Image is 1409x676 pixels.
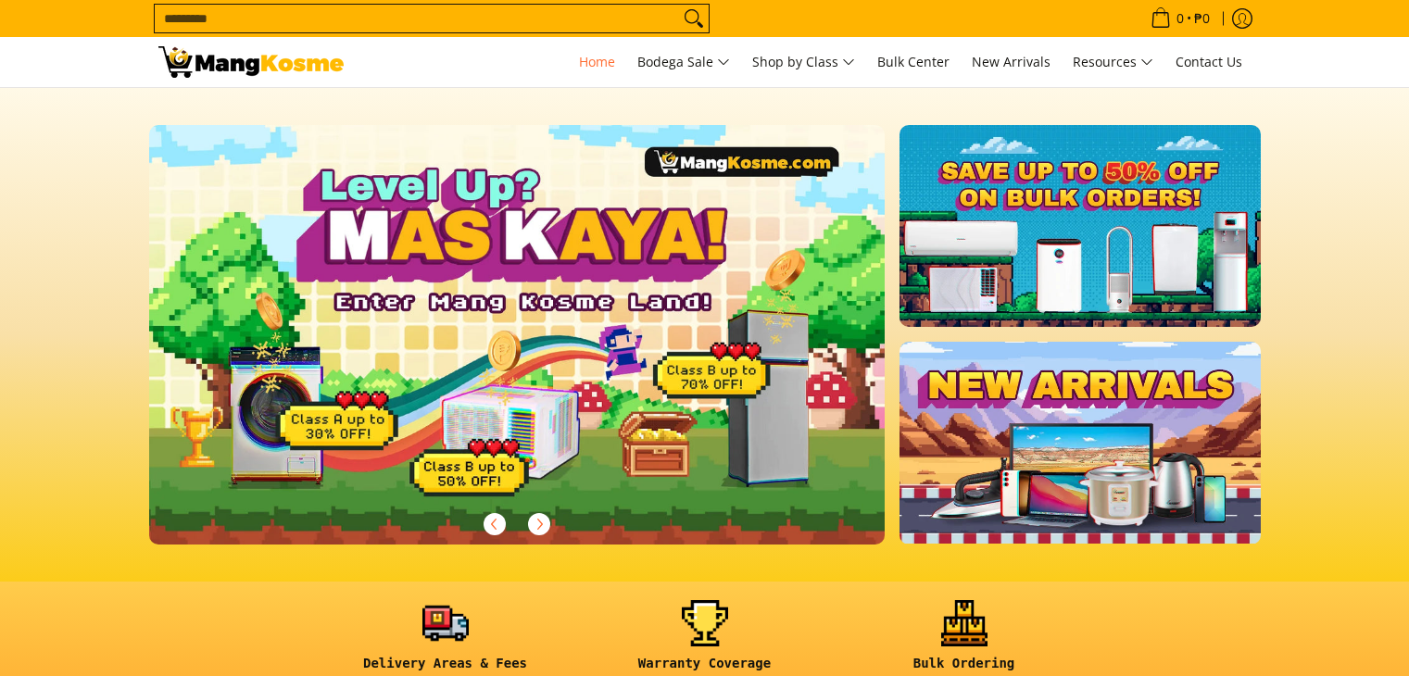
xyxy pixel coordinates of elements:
a: Contact Us [1166,37,1252,87]
img: Gaming desktop banner [149,125,886,545]
img: Mang Kosme: Your Home Appliances Warehouse Sale Partner! [158,46,344,78]
span: • [1145,8,1215,29]
button: Previous [474,504,515,545]
button: Search [679,5,709,32]
a: Resources [1063,37,1163,87]
span: Home [579,53,615,70]
a: Bodega Sale [628,37,739,87]
a: Home [570,37,624,87]
a: Shop by Class [743,37,864,87]
nav: Main Menu [362,37,1252,87]
span: New Arrivals [972,53,1050,70]
span: Bodega Sale [637,51,730,74]
a: New Arrivals [962,37,1060,87]
span: Contact Us [1176,53,1242,70]
span: ₱0 [1191,12,1213,25]
span: 0 [1174,12,1187,25]
button: Next [519,504,560,545]
a: Bulk Center [868,37,959,87]
span: Resources [1073,51,1153,74]
span: Bulk Center [877,53,950,70]
span: Shop by Class [752,51,855,74]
